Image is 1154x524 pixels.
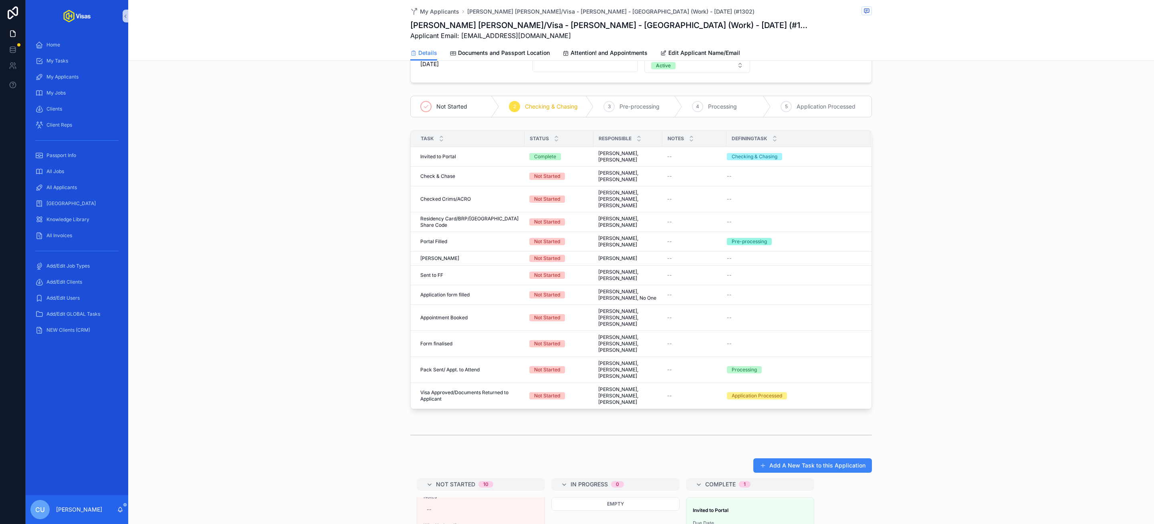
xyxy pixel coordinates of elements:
div: Processing [732,366,757,373]
span: Checked Crims/ACRO [420,196,471,202]
div: Not Started [534,272,560,279]
span: -- [667,196,672,202]
span: 4 [696,103,699,110]
span: -- [727,292,732,298]
button: Add A New Task to this Application [753,458,872,473]
span: Status [530,135,549,142]
span: [PERSON_NAME], [PERSON_NAME], [PERSON_NAME] [598,334,658,353]
p: [PERSON_NAME] [56,506,102,514]
div: Not Started [534,218,560,226]
span: Client Reps [46,122,72,128]
div: Active [656,62,671,69]
span: My Tasks [46,58,68,64]
span: Appointment Booked [420,314,468,321]
span: [PERSON_NAME], [PERSON_NAME], [PERSON_NAME] [598,308,658,327]
a: My Tasks [30,54,123,68]
span: Passport Info [46,152,76,159]
span: All Applicants [46,184,77,191]
span: Documents and Passport Location [458,49,550,57]
a: [GEOGRAPHIC_DATA] [30,196,123,211]
div: Not Started [534,340,560,347]
span: 5 [785,103,788,110]
span: -- [727,272,732,278]
div: 0 [616,481,619,488]
span: My Applicants [420,8,459,16]
span: Form finalised [420,341,452,347]
span: Add/Edit Users [46,295,80,301]
span: Pack Sent/ Appt. to Attend [420,367,480,373]
span: -- [727,173,732,179]
span: [PERSON_NAME], [PERSON_NAME], [PERSON_NAME] [598,360,658,379]
span: Visa Approved/Documents Returned to Applicant [420,389,520,402]
div: Not Started [534,195,560,203]
span: -- [727,219,732,225]
span: Invited to Portal [420,153,456,160]
span: All Jobs [46,168,64,175]
span: 3 [608,103,611,110]
span: CU [35,505,45,514]
div: Not Started [534,291,560,298]
a: All Applicants [30,180,123,195]
div: Not Started [534,238,560,245]
a: Documents and Passport Location [450,46,550,62]
div: Not Started [534,255,560,262]
span: Add/Edit Clients [46,279,82,285]
img: App logo [63,10,91,22]
h1: [PERSON_NAME] [PERSON_NAME]/Visa - [PERSON_NAME] - [GEOGRAPHIC_DATA] (Work) - [DATE] (#1302) [410,20,812,31]
span: -- [667,173,672,179]
span: Edit Applicant Name/Email [668,49,740,57]
a: My Jobs [30,86,123,100]
div: Pre-processing [732,238,767,245]
div: Checking & Chasing [732,153,777,160]
span: NEW Clients (CRM) [46,327,90,333]
a: All Invoices [30,228,123,243]
span: -- [667,255,672,262]
a: Home [30,38,123,52]
span: Responsible [599,135,631,142]
div: 10 [483,481,488,488]
span: [PERSON_NAME] [420,255,459,262]
a: [PERSON_NAME] [PERSON_NAME]/Visa - [PERSON_NAME] - [GEOGRAPHIC_DATA] (Work) - [DATE] (#1302) [467,8,755,16]
span: -- [667,341,672,347]
span: Add/Edit Job Types [46,263,90,269]
span: [PERSON_NAME], [PERSON_NAME] [598,170,658,183]
span: [PERSON_NAME], [PERSON_NAME] [598,235,658,248]
span: -- [727,341,732,347]
span: Details [418,49,437,57]
div: 1 [744,481,746,488]
span: 2 [513,103,516,110]
span: My Applicants [46,74,79,80]
button: Select Button [644,58,750,73]
span: Add/Edit GLOBAL Tasks [46,311,100,317]
span: [PERSON_NAME], [PERSON_NAME], [PERSON_NAME] [598,189,658,209]
span: All Invoices [46,232,72,239]
a: Add/Edit Users [30,291,123,305]
span: -- [667,153,672,160]
div: scrollable content [26,32,128,348]
span: -- [727,255,732,262]
span: [GEOGRAPHIC_DATA] [46,200,96,207]
span: Attention! and Appointments [571,49,648,57]
span: -- [667,367,672,373]
div: Not Started [534,366,560,373]
a: Attention! and Appointments [563,46,648,62]
span: -- [727,314,732,321]
span: Notes [668,135,684,142]
span: Empty [607,501,624,507]
span: [PERSON_NAME], [PERSON_NAME], No One [598,288,658,301]
span: Applicant Email: [EMAIL_ADDRESS][DOMAIN_NAME] [410,31,812,40]
span: In Progress [571,480,608,488]
span: [PERSON_NAME], [PERSON_NAME] [598,269,658,282]
a: Knowledge Library [30,212,123,227]
strong: Invited to Portal [693,507,728,513]
span: [PERSON_NAME], [PERSON_NAME] [598,216,658,228]
span: Knowledge Library [46,216,89,223]
span: Home [46,42,60,48]
a: Client Reps [30,118,123,132]
span: -- [667,238,672,245]
a: Passport Info [30,148,123,163]
a: Details [410,46,437,61]
a: My Applicants [410,8,459,16]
